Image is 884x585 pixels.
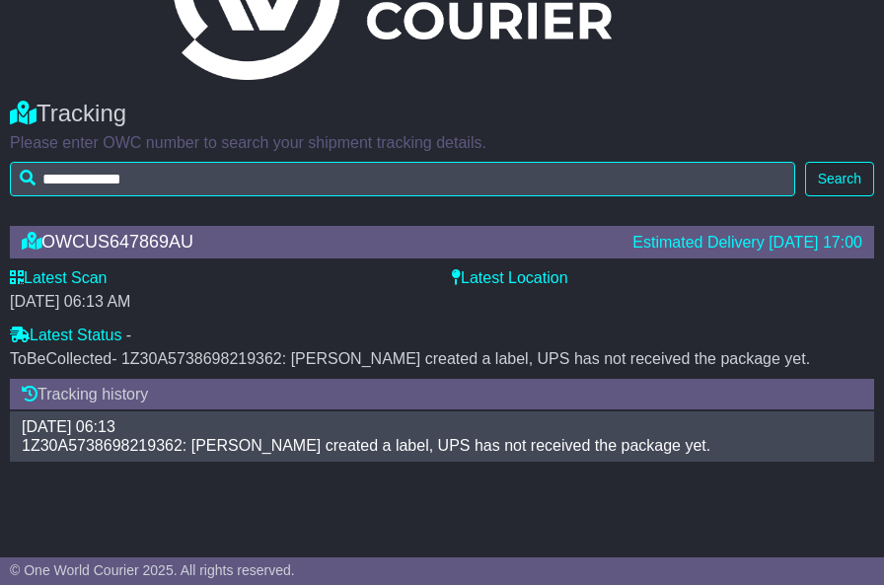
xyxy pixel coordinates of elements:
[10,379,874,409] div: Tracking history
[10,268,108,287] label: Latest Scan
[10,293,130,310] span: [DATE] 06:13 AM
[452,268,568,287] label: Latest Location
[10,100,874,128] div: Tracking
[10,562,295,578] span: © One World Courier 2025. All rights reserved.
[10,133,874,152] p: Please enter OWC number to search your shipment tracking details.
[632,233,862,252] div: Estimated Delivery [DATE] 17:00
[12,436,872,455] div: 1Z30A5738698219362: [PERSON_NAME] created a label, UPS has not received the package yet.
[12,417,852,436] div: [DATE] 06:13
[10,350,810,367] span: ToBeCollected
[10,326,121,344] label: Latest Status
[111,350,810,367] span: - 1Z30A5738698219362: [PERSON_NAME] created a label, UPS has not received the package yet.
[805,162,874,196] button: Search
[126,326,131,344] span: -
[12,232,623,253] div: OWCUS647869AU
